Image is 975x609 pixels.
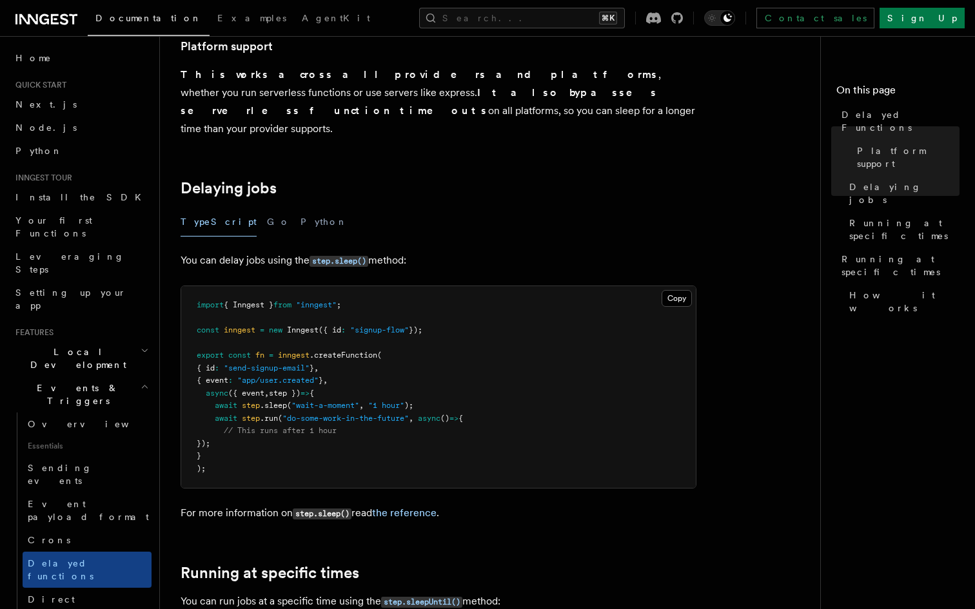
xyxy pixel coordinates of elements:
code: step.sleep() [310,256,368,267]
a: Event payload format [23,492,152,528]
span: = [260,325,264,334]
p: For more information on read . [181,504,696,523]
a: Delayed functions [23,552,152,588]
span: : [341,325,346,334]
a: Your first Functions [10,209,152,245]
a: AgentKit [294,4,378,35]
span: => [449,414,458,423]
button: Search...⌘K [419,8,625,28]
span: ( [278,414,282,423]
span: , [264,389,269,398]
span: : [215,363,219,372]
a: How it works [844,284,960,320]
span: Inngest tour [10,173,72,183]
span: }); [409,325,422,334]
span: "inngest" [296,300,337,309]
span: Inngest [287,325,319,334]
span: , [359,401,364,410]
a: Running at specific times [836,247,960,284]
span: "wait-a-moment" [291,401,359,410]
span: Crons [28,535,70,545]
span: Documentation [95,13,202,23]
span: fn [255,351,264,360]
span: export [197,351,224,360]
span: inngest [278,351,310,360]
p: , whether you run serverless functions or use servers like express. on all platforms, so you can ... [181,66,696,138]
span: Leveraging Steps [15,251,124,275]
a: Overview [23,412,152,436]
span: ); [197,464,206,473]
span: Platform support [857,144,960,170]
span: Delayed Functions [842,108,960,134]
span: async [206,389,228,398]
span: : [228,376,233,385]
code: step.sleepUntil() [381,597,462,608]
a: Examples [210,4,294,35]
a: Python [10,139,152,162]
span: } [310,363,314,372]
a: Platform support [852,139,960,175]
span: Next.js [15,99,77,110]
span: Local Development [10,345,141,371]
span: await [215,414,237,423]
span: "send-signup-email" [224,363,310,372]
span: Install the SDK [15,192,149,202]
span: } [319,376,323,385]
span: } [197,451,201,460]
button: Local Development [10,340,152,376]
p: You can delay jobs using the method: [181,251,696,270]
span: step [242,401,260,410]
a: Platform support [181,37,273,55]
span: ({ id [319,325,341,334]
span: ( [377,351,382,360]
span: import [197,300,224,309]
span: , [409,414,413,423]
span: Home [15,52,52,64]
span: { event [197,376,228,385]
span: new [269,325,282,334]
span: .run [260,414,278,423]
span: const [197,325,219,334]
span: await [215,401,237,410]
span: => [300,389,310,398]
span: "1 hour" [368,401,404,410]
span: ( [287,401,291,410]
button: Go [267,208,290,237]
span: Sending events [28,463,92,486]
a: Node.js [10,116,152,139]
span: Running at specific times [842,253,960,278]
span: , [314,363,319,372]
span: { [458,414,463,423]
a: Setting up your app [10,281,152,317]
a: Running at specific times [181,564,359,582]
a: step.sleepUntil() [381,595,462,607]
span: "app/user.created" [237,376,319,385]
span: "signup-flow" [350,325,409,334]
a: Contact sales [756,8,874,28]
span: () [440,414,449,423]
span: Setting up your app [15,287,126,311]
span: Delayed functions [28,558,94,581]
a: the reference [372,507,437,519]
span: step [242,414,260,423]
a: Next.js [10,93,152,116]
span: { id [197,363,215,372]
span: const [228,351,251,360]
button: TypeScript [181,208,257,237]
strong: This works across all providers and platforms [181,68,658,81]
span: Essentials [23,436,152,456]
span: Quick start [10,80,66,90]
span: .sleep [260,401,287,410]
span: ); [404,401,413,410]
a: Delaying jobs [181,179,277,197]
a: Sending events [23,456,152,492]
span: async [418,414,440,423]
span: step }) [269,389,300,398]
button: Events & Triggers [10,376,152,412]
span: "do-some-work-in-the-future" [282,414,409,423]
span: AgentKit [302,13,370,23]
h4: On this page [836,82,960,103]
button: Toggle dark mode [704,10,735,26]
a: Delayed Functions [836,103,960,139]
a: Home [10,46,152,70]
